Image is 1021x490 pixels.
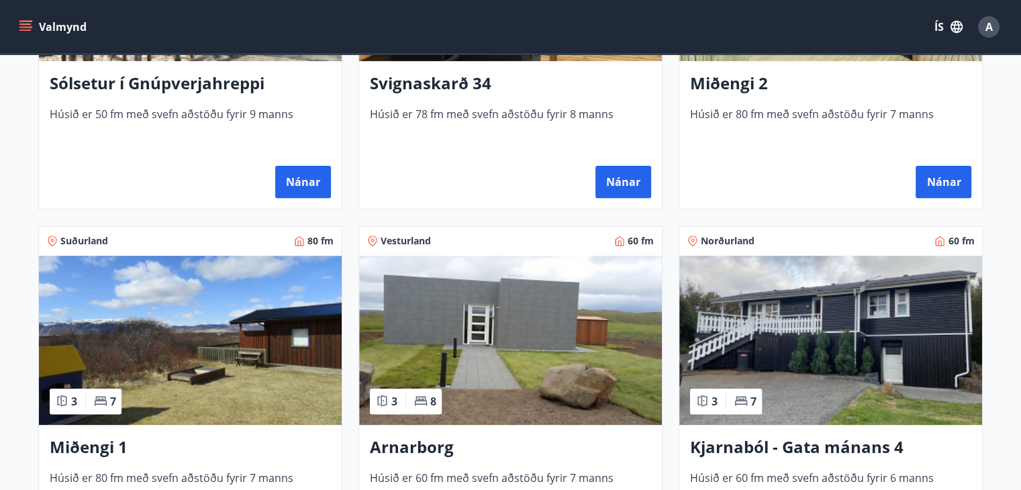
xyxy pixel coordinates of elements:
[39,256,342,425] img: Paella dish
[973,11,1005,43] button: A
[16,15,92,39] button: menu
[927,15,970,39] button: ÍS
[391,394,397,409] span: 3
[690,107,971,151] span: Húsið er 80 fm með svefn aðstöðu fyrir 7 manns
[307,234,334,248] span: 80 fm
[628,234,654,248] span: 60 fm
[370,107,651,151] span: Húsið er 78 fm með svefn aðstöðu fyrir 8 manns
[50,72,331,96] h3: Sólsetur í Gnúpverjahreppi
[750,394,757,409] span: 7
[690,436,971,460] h3: Kjarnaból - Gata mánans 4
[690,72,971,96] h3: Miðengi 2
[701,234,755,248] span: Norðurland
[110,394,116,409] span: 7
[275,166,331,198] button: Nánar
[712,394,718,409] span: 3
[71,394,77,409] span: 3
[679,256,982,425] img: Paella dish
[370,436,651,460] h3: Arnarborg
[359,256,662,425] img: Paella dish
[50,107,331,151] span: Húsið er 50 fm með svefn aðstöðu fyrir 9 manns
[50,436,331,460] h3: Miðengi 1
[985,19,993,34] span: A
[916,166,971,198] button: Nánar
[430,394,436,409] span: 8
[60,234,108,248] span: Suðurland
[595,166,651,198] button: Nánar
[381,234,431,248] span: Vesturland
[948,234,974,248] span: 60 fm
[370,72,651,96] h3: Svignaskarð 34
